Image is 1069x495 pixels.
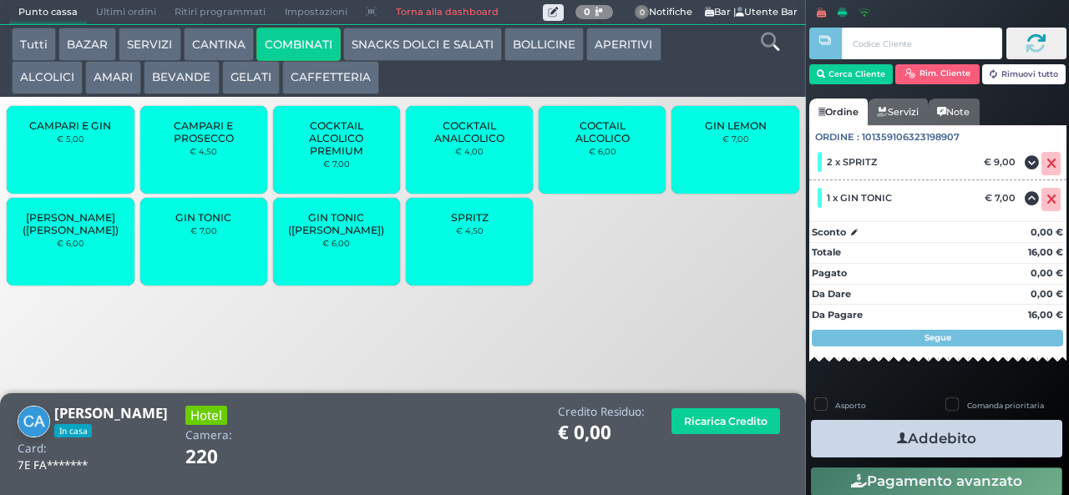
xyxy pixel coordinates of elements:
[812,225,846,240] strong: Sconto
[1031,267,1063,279] strong: 0,00 €
[185,447,265,467] h1: 220
[87,1,165,24] span: Ultimi ordini
[165,1,275,24] span: Ritiri programmati
[504,28,584,61] button: BOLLICINE
[287,211,387,236] span: GIN TONIC ([PERSON_NAME])
[282,61,379,94] button: CAFFETTERIA
[256,28,341,61] button: COMBINATI
[222,61,280,94] button: GELATI
[190,225,217,235] small: € 7,00
[671,408,780,434] button: Ricarica Credito
[54,403,168,422] b: [PERSON_NAME]
[815,130,859,144] span: Ordine :
[57,134,84,144] small: € 5,00
[1028,309,1063,321] strong: 16,00 €
[12,28,56,61] button: Tutti
[925,332,951,343] strong: Segue
[553,119,652,144] span: COCTAIL ALCOLICO
[57,238,84,248] small: € 6,00
[287,119,387,157] span: COCKTAIL ALCOLICO PREMIUM
[190,146,217,156] small: € 4,50
[558,422,645,443] h1: € 0,00
[982,192,1024,204] div: € 7,00
[827,156,877,168] span: 2 x SPRITZ
[1031,288,1063,300] strong: 0,00 €
[835,400,866,411] label: Asporto
[12,61,83,94] button: ALCOLICI
[635,5,650,20] span: 0
[144,61,219,94] button: BEVANDE
[18,406,50,438] img: Cinzia Albonetti
[827,192,892,204] span: 1 x GIN TONIC
[58,28,116,61] button: BAZAR
[386,1,507,24] a: Torna alla dashboard
[343,28,502,61] button: SNACKS DOLCI E SALATI
[584,6,590,18] b: 0
[9,1,87,24] span: Punto cassa
[185,406,227,425] h3: Hotel
[29,119,111,132] span: CAMPARI E GIN
[154,119,253,144] span: CAMPARI E PROSECCO
[18,442,47,455] h4: Card:
[589,146,616,156] small: € 6,00
[456,225,484,235] small: € 4,50
[868,98,928,125] a: Servizi
[1031,226,1063,238] strong: 0,00 €
[276,1,357,24] span: Impostazioni
[895,64,980,84] button: Rim. Cliente
[185,429,232,442] h4: Camera:
[323,159,350,169] small: € 7,00
[175,211,231,224] span: GIN TONIC
[809,64,894,84] button: Cerca Cliente
[812,288,851,300] strong: Da Dare
[184,28,254,61] button: CANTINA
[420,119,519,144] span: COCKTAIL ANALCOLICO
[812,267,847,279] strong: Pagato
[967,400,1044,411] label: Comanda prioritaria
[981,156,1024,168] div: € 9,00
[982,64,1066,84] button: Rimuovi tutto
[85,61,141,94] button: AMARI
[558,406,645,418] h4: Credito Residuo:
[812,309,863,321] strong: Da Pagare
[322,238,350,248] small: € 6,00
[809,98,868,125] a: Ordine
[451,211,489,224] span: SPRITZ
[586,28,661,61] button: APERITIVI
[119,28,180,61] button: SERVIZI
[812,246,841,258] strong: Totale
[21,211,120,236] span: [PERSON_NAME] ([PERSON_NAME])
[862,130,960,144] span: 101359106323198907
[705,119,767,132] span: GIN LEMON
[842,28,1001,59] input: Codice Cliente
[928,98,979,125] a: Note
[722,134,749,144] small: € 7,00
[455,146,484,156] small: € 4,00
[54,424,92,437] span: In casa
[811,420,1062,457] button: Addebito
[1028,246,1063,258] strong: 16,00 €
